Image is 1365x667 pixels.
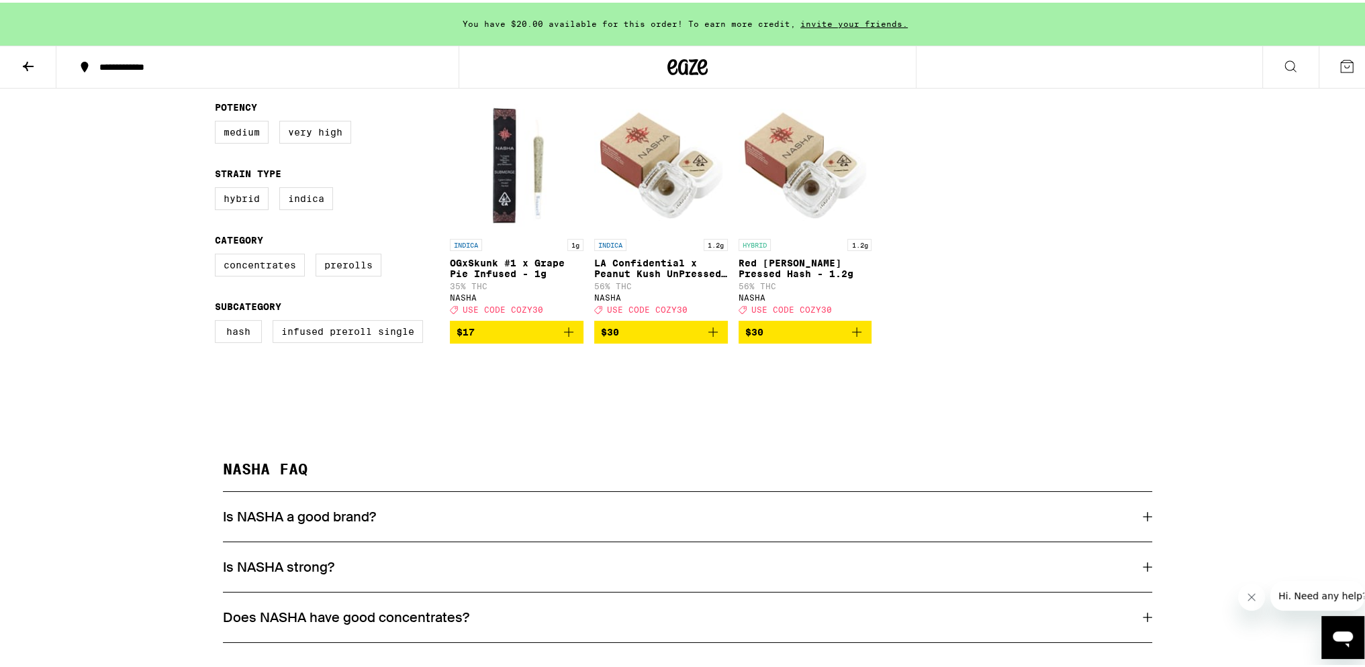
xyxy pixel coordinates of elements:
p: 1g [567,236,583,248]
p: 56% THC [594,279,728,288]
a: Open page for OGxSkunk #1 x Grape Pie Infused - 1g from NASHA [450,95,583,318]
p: 1.2g [704,236,728,248]
h2: NASHA FAQ [223,460,1152,489]
p: 56% THC [739,279,872,288]
legend: Subcategory [215,299,281,309]
span: Hi. Need any help? [8,9,97,20]
a: Open page for LA Confidential x Peanut Kush UnPressed Hash - 1.2g from NASHA [594,95,728,318]
img: NASHA - LA Confidential x Peanut Kush UnPressed Hash - 1.2g [594,95,728,229]
div: NASHA [739,291,872,299]
img: NASHA - Red Runtz Pressed Hash - 1.2g [739,95,872,229]
p: INDICA [450,236,482,248]
label: Hybrid [215,185,269,207]
span: $30 [745,324,763,335]
h3: Is NASHA strong? [223,556,334,573]
label: Prerolls [316,251,381,274]
p: HYBRID [739,236,771,248]
label: Infused Preroll Single [273,317,423,340]
button: Add to bag [739,318,872,341]
p: 35% THC [450,279,583,288]
iframe: Message from company [1270,578,1364,608]
span: USE CODE COZY30 [751,303,832,311]
label: Concentrates [215,251,305,274]
iframe: Button to launch messaging window [1321,613,1364,656]
label: Indica [279,185,333,207]
label: Very High [279,118,351,141]
span: USE CODE COZY30 [463,303,543,311]
img: NASHA - OGxSkunk #1 x Grape Pie Infused - 1g [450,95,583,229]
div: NASHA [594,291,728,299]
p: Red [PERSON_NAME] Pressed Hash - 1.2g [739,255,872,276]
h3: Does NASHA have good concentrates? [223,606,469,623]
button: Add to bag [594,318,728,341]
div: NASHA [450,291,583,299]
span: invite your friends. [796,17,912,25]
legend: Strain Type [215,166,281,176]
label: Medium [215,118,269,141]
button: Add to bag [450,318,583,341]
p: INDICA [594,236,626,248]
p: 1.2g [847,236,872,248]
a: Open page for Red Runtz Pressed Hash - 1.2g from NASHA [739,95,872,318]
label: Hash [215,317,262,340]
span: You have $20.00 available for this order! To earn more credit, [463,17,796,25]
h3: Is NASHA a good brand? [223,505,376,523]
p: LA Confidential x Peanut Kush UnPressed Hash - 1.2g [594,255,728,276]
span: $30 [601,324,619,335]
legend: Category [215,232,263,243]
span: $17 [457,324,475,335]
iframe: Close message [1238,581,1265,608]
span: USE CODE COZY30 [607,303,688,311]
p: OGxSkunk #1 x Grape Pie Infused - 1g [450,255,583,276]
legend: Potency [215,99,257,110]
